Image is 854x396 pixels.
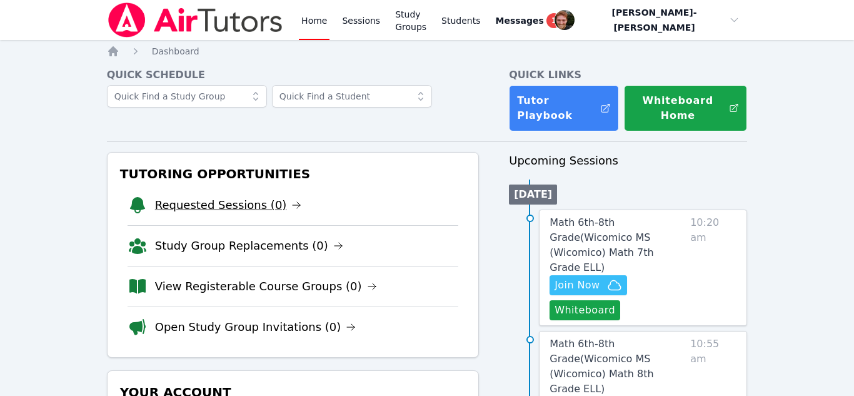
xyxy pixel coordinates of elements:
span: Math 6th-8th Grade ( Wicomico MS (Wicomico) Math 7th Grade ELL ) [550,216,653,273]
span: Messages [496,14,544,27]
button: Whiteboard [550,300,620,320]
button: Join Now [550,275,627,295]
h3: Upcoming Sessions [509,152,747,170]
span: 10:20 am [690,215,736,320]
nav: Breadcrumb [107,45,748,58]
h3: Tutoring Opportunities [118,163,469,185]
button: Whiteboard Home [624,85,747,131]
a: Requested Sessions (0) [155,196,302,214]
input: Quick Find a Student [272,85,432,108]
a: Math 6th-8th Grade(Wicomico MS (Wicomico) Math 7th Grade ELL) [550,215,685,275]
a: Open Study Group Invitations (0) [155,318,356,336]
h4: Quick Schedule [107,68,480,83]
h4: Quick Links [509,68,747,83]
span: Math 6th-8th Grade ( Wicomico MS (Wicomico) Math 8th Grade ELL ) [550,338,653,395]
input: Quick Find a Study Group [107,85,267,108]
span: Dashboard [152,46,199,56]
a: Study Group Replacements (0) [155,237,343,255]
li: [DATE] [509,185,557,205]
img: Air Tutors [107,3,284,38]
a: View Registerable Course Groups (0) [155,278,377,295]
a: Tutor Playbook [509,85,619,131]
span: Join Now [555,278,600,293]
a: Dashboard [152,45,199,58]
